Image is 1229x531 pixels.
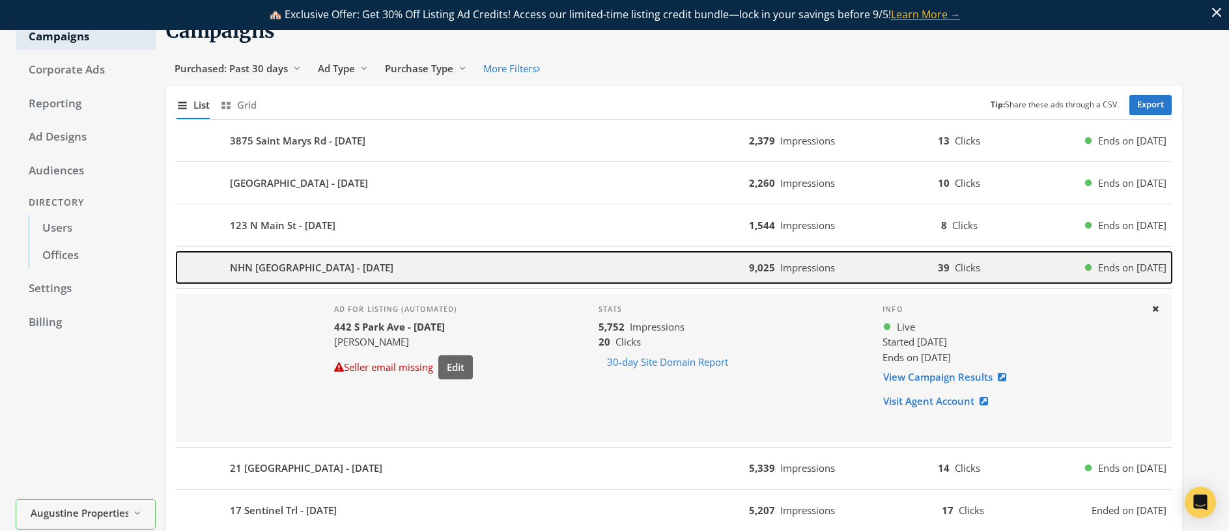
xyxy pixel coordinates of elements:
a: View Campaign Results [883,365,1015,389]
span: Ends on [DATE] [1098,218,1166,233]
button: 123 N Main St - [DATE]1,544Impressions8ClicksEnds on [DATE] [177,210,1172,241]
button: Ad Type [309,57,376,81]
div: Open Intercom Messenger [1185,487,1216,518]
a: Ad Designs [16,124,156,151]
button: More Filters [475,57,548,81]
span: Impressions [780,261,835,274]
div: Seller email missing [334,360,433,375]
div: Directory [16,191,156,215]
button: 30-day Site Domain Report [599,350,737,374]
span: Ended on [DATE] [1092,503,1166,518]
b: 5,339 [749,461,775,474]
b: 2,379 [749,134,775,147]
div: [PERSON_NAME] [334,334,473,349]
span: Clicks [959,504,984,517]
span: Ends on [DATE] [883,351,951,364]
button: 3875 Saint Marys Rd - [DATE]2,379Impressions13ClicksEnds on [DATE] [177,125,1172,156]
button: Grid [220,91,257,119]
button: Edit [438,355,473,379]
button: 21 [GEOGRAPHIC_DATA] - [DATE]5,339Impressions14ClicksEnds on [DATE] [177,453,1172,484]
b: 21 [GEOGRAPHIC_DATA] - [DATE] [230,461,382,476]
a: Settings [16,275,156,303]
b: 8 [941,219,947,232]
button: 17 Sentinel Trl - [DATE]5,207Impressions17ClicksEnded on [DATE] [177,495,1172,526]
a: Export [1129,95,1172,115]
span: Clicks [955,176,980,189]
span: Purchase Type [385,62,453,75]
button: NHN [GEOGRAPHIC_DATA] - [DATE]9,025Impressions39ClicksEnds on [DATE] [177,252,1172,283]
b: 17 Sentinel Trl - [DATE] [230,503,337,518]
span: Ends on [DATE] [1098,260,1166,275]
a: Audiences [16,157,156,185]
b: NHN [GEOGRAPHIC_DATA] - [DATE] [230,260,393,275]
span: Ad Type [318,62,355,75]
span: List [193,98,210,113]
span: Purchased: Past 30 days [175,62,288,75]
button: Augustine Properties [16,499,156,530]
b: 10 [938,176,950,189]
b: Tip: [991,99,1005,110]
a: Users [29,215,156,242]
b: 13 [938,134,950,147]
h4: Ad for listing (automated) [334,305,473,314]
span: Ends on [DATE] [1098,461,1166,476]
b: 20 [599,335,610,348]
span: Impressions [780,219,835,232]
a: Reporting [16,90,156,118]
b: 5,752 [599,320,625,333]
b: 14 [938,461,950,474]
b: 5,207 [749,504,775,517]
div: Started [DATE] [883,334,1140,349]
b: 39 [938,261,950,274]
button: Purchased: Past 30 days [166,57,309,81]
span: Impressions [780,461,835,474]
h4: Info [883,305,1140,314]
span: Ends on [DATE] [1098,176,1166,191]
span: Impressions [780,176,835,189]
b: 442 S Park Ave - [DATE] [334,320,445,333]
small: Share these ads through a CSV. [991,99,1119,111]
span: Clicks [955,461,980,474]
span: Impressions [780,134,835,147]
span: Augustine Properties [31,506,128,521]
span: Ends on [DATE] [1098,133,1166,148]
a: Billing [16,309,156,336]
a: Visit Agent Account [883,389,996,413]
b: 2,260 [749,176,775,189]
b: 17 [942,504,954,517]
span: Impressions [630,320,685,333]
span: Campaigns [166,18,275,43]
a: Corporate Ads [16,57,156,84]
b: [GEOGRAPHIC_DATA] - [DATE] [230,176,368,191]
h4: Stats [599,305,862,314]
span: Grid [237,98,257,113]
a: Offices [29,242,156,269]
button: Purchase Type [376,57,475,81]
span: Clicks [952,219,978,232]
a: Campaigns [16,23,156,51]
button: List [177,91,210,119]
span: Clicks [615,335,641,348]
span: Clicks [955,134,980,147]
b: 123 N Main St - [DATE] [230,218,335,233]
b: 9,025 [749,261,775,274]
span: Live [897,320,915,334]
button: [GEOGRAPHIC_DATA] - [DATE]2,260Impressions10ClicksEnds on [DATE] [177,167,1172,198]
span: Impressions [780,504,835,517]
span: Clicks [955,261,980,274]
b: 1,544 [749,219,775,232]
b: 3875 Saint Marys Rd - [DATE] [230,133,365,148]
